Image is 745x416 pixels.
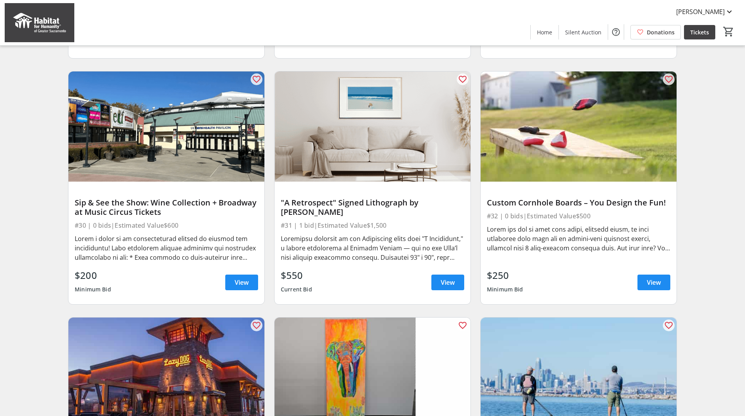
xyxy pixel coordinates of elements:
div: #32 | 0 bids | Estimated Value $500 [487,211,670,221]
div: Lorem i dolor si am consecteturad elitsed do eiusmod tem incididuntu! Labo etdolorem aliquae admi... [75,234,258,262]
div: $550 [281,268,312,282]
span: Donations [647,28,675,36]
span: Home [537,28,552,36]
div: "A Retrospect" Signed Lithograph by [PERSON_NAME] [281,198,464,217]
span: View [235,278,249,287]
button: Cart [722,25,736,39]
a: Tickets [684,25,715,39]
div: Lorem ips dol si amet cons adipi, elitsedd eiusm, te inci utlaboree dolo magn ali en admini-veni ... [487,225,670,253]
span: Tickets [690,28,709,36]
a: Silent Auction [559,25,608,39]
span: View [647,278,661,287]
span: [PERSON_NAME] [676,7,725,16]
div: Current Bid [281,282,312,296]
div: $200 [75,268,111,282]
div: Minimum Bid [75,282,111,296]
a: Donations [630,25,681,39]
img: Habitat for Humanity of Greater Sacramento's Logo [5,3,74,42]
mat-icon: favorite_outline [458,75,467,84]
a: View [637,275,670,290]
img: "A Retrospect" Signed Lithograph by Gregory Kondos [275,71,470,182]
mat-icon: favorite_outline [252,75,261,84]
span: Silent Auction [565,28,601,36]
div: Sip & See the Show: Wine Collection + Broadway at Music Circus Tickets [75,198,258,217]
mat-icon: favorite_outline [664,321,673,330]
mat-icon: favorite_outline [664,75,673,84]
img: Custom Cornhole Boards – You Design the Fun! [481,71,677,182]
div: Minimum Bid [487,282,523,296]
mat-icon: favorite_outline [252,321,261,330]
div: #30 | 0 bids | Estimated Value $600 [75,220,258,231]
div: $250 [487,268,523,282]
div: Custom Cornhole Boards – You Design the Fun! [487,198,670,207]
a: View [225,275,258,290]
button: [PERSON_NAME] [670,5,740,18]
a: Home [531,25,558,39]
div: Loremipsu dolorsit am con Adipiscing elits doei "T Incididunt," u labore etdolorema al Enimadm Ve... [281,234,464,262]
span: View [441,278,455,287]
div: #31 | 1 bid | Estimated Value $1,500 [281,220,464,231]
button: Help [608,24,624,40]
mat-icon: favorite_outline [458,321,467,330]
img: Sip & See the Show: Wine Collection + Broadway at Music Circus Tickets [68,71,264,182]
a: View [431,275,464,290]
